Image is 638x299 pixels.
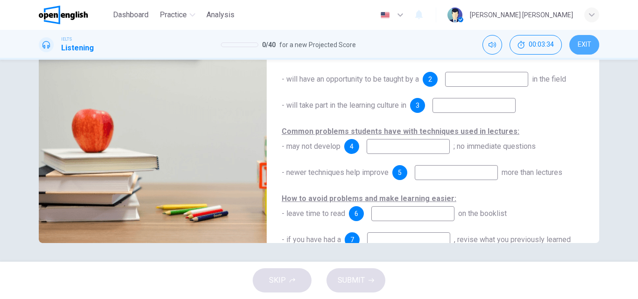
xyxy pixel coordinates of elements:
[454,235,571,244] span: , revise what you previously learned
[282,235,341,244] span: - if you have had a
[160,9,187,21] span: Practice
[61,42,94,54] h1: Listening
[109,7,152,23] button: Dashboard
[428,76,432,83] span: 2
[350,143,354,150] span: 4
[282,168,389,177] span: - newer techniques help improve
[61,36,72,42] span: IELTS
[262,39,276,50] span: 0 / 40
[532,75,566,83] span: in the field
[206,9,234,21] span: Analysis
[282,127,519,151] span: - may not develop
[470,9,573,21] div: [PERSON_NAME] [PERSON_NAME]
[569,35,599,55] button: EXIT
[502,168,562,177] span: more than lectures
[39,16,267,243] img: Economics Class
[510,35,562,55] button: 00:03:34
[350,236,354,243] span: 7
[282,194,456,218] span: - leave time to read
[279,39,356,50] span: for a new Projected Score
[39,6,109,24] a: OpenEnglish logo
[458,209,507,218] span: on the booklist
[39,6,88,24] img: OpenEnglish logo
[578,41,591,49] span: EXIT
[203,7,238,23] button: Analysis
[156,7,199,23] button: Practice
[113,9,149,21] span: Dashboard
[282,75,419,83] span: - will have an opportunity to be taught by a
[454,142,536,151] span: ; no immediate questions
[354,210,358,217] span: 6
[529,41,554,49] span: 00:03:34
[398,169,402,176] span: 5
[416,102,419,109] span: 3
[482,35,502,55] div: Mute
[379,12,391,19] img: en
[282,194,456,203] u: How to avoid problems and make learning easier:
[510,35,562,55] div: Hide
[282,127,519,136] u: Common problems students have with techniques used in lectures:
[282,101,406,110] span: - will take part in the learning culture in
[447,7,462,22] img: Profile picture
